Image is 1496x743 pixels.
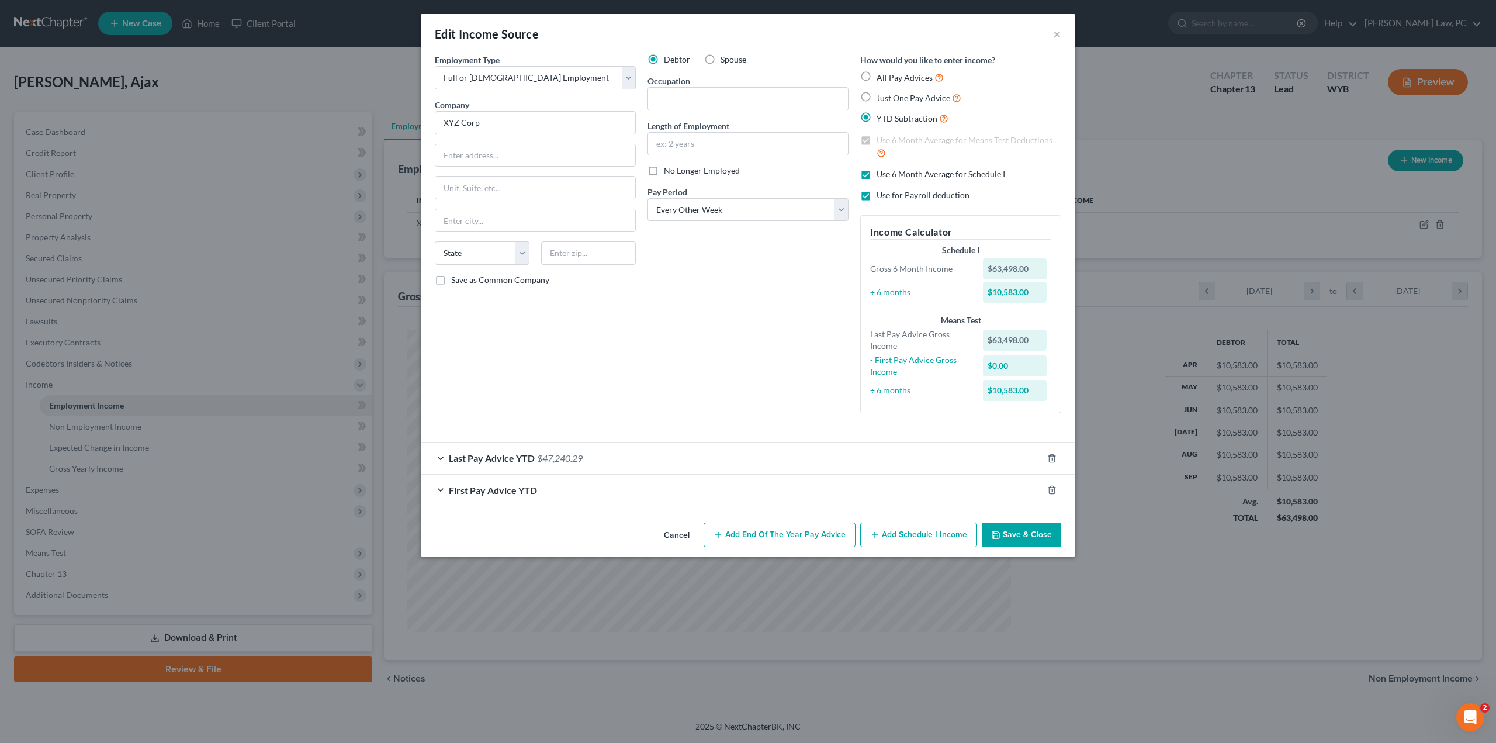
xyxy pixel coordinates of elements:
div: ÷ 6 months [864,286,977,298]
span: No Longer Employed [664,165,740,175]
div: Gross 6 Month Income [864,263,977,275]
label: How would you like to enter income? [860,54,995,66]
button: Cancel [654,524,699,547]
span: Spouse [721,54,746,64]
span: Company [435,100,469,110]
span: Pay Period [647,187,687,197]
div: $0.00 [983,355,1047,376]
span: $47,240.29 [537,452,583,464]
span: Use 6 Month Average for Schedule I [877,169,1005,179]
span: Use 6 Month Average for Means Test Deductions [877,135,1052,145]
button: × [1053,27,1061,41]
input: Unit, Suite, etc... [435,177,635,199]
span: Debtor [664,54,690,64]
span: YTD Subtraction [877,113,937,123]
input: Enter zip... [541,241,636,265]
span: Use for Payroll deduction [877,190,969,200]
div: ÷ 6 months [864,385,977,396]
div: Means Test [870,315,1051,326]
button: Save & Close [982,523,1061,547]
span: Just One Pay Advice [877,93,950,103]
span: Save as Common Company [451,275,549,285]
div: Edit Income Source [435,26,539,42]
button: Add End of the Year Pay Advice [704,523,856,547]
div: $10,583.00 [983,282,1047,303]
span: Last Pay Advice YTD [449,452,535,464]
input: -- [648,88,848,110]
div: Schedule I [870,244,1051,256]
div: - First Pay Advice Gross Income [864,354,977,378]
input: Enter city... [435,209,635,231]
input: ex: 2 years [648,133,848,155]
span: Employment Type [435,55,500,65]
label: Length of Employment [647,120,729,132]
span: All Pay Advices [877,72,933,82]
div: $63,498.00 [983,258,1047,279]
label: Occupation [647,75,690,87]
button: Add Schedule I Income [860,523,977,547]
div: $10,583.00 [983,380,1047,401]
span: First Pay Advice YTD [449,485,537,496]
h5: Income Calculator [870,225,1051,240]
div: $63,498.00 [983,330,1047,351]
input: Search company by name... [435,111,636,134]
input: Enter address... [435,144,635,167]
span: 2 [1480,703,1490,713]
iframe: Intercom live chat [1456,703,1484,731]
div: Last Pay Advice Gross Income [864,329,977,352]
